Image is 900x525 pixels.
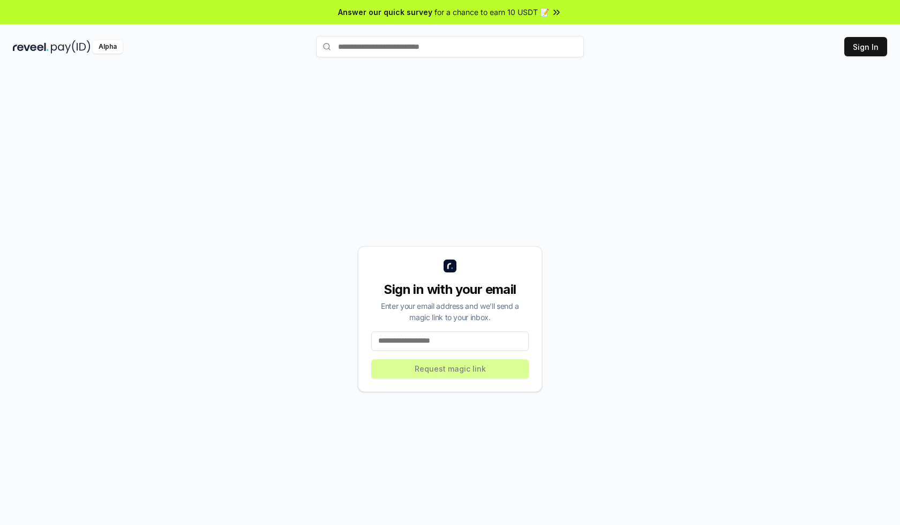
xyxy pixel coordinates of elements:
[371,281,529,298] div: Sign in with your email
[338,6,432,18] span: Answer our quick survey
[844,37,887,56] button: Sign In
[371,300,529,323] div: Enter your email address and we’ll send a magic link to your inbox.
[434,6,549,18] span: for a chance to earn 10 USDT 📝
[444,260,456,272] img: logo_small
[93,40,123,54] div: Alpha
[13,40,49,54] img: reveel_dark
[51,40,91,54] img: pay_id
